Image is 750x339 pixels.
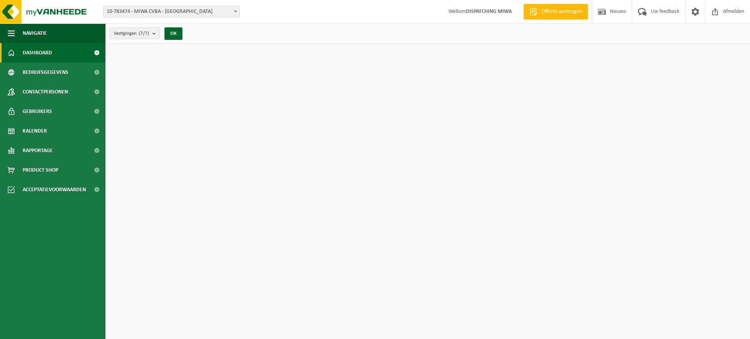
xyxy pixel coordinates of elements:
[109,27,160,39] button: Vestigingen(7/7)
[23,121,47,141] span: Kalender
[104,6,239,17] span: 10-783474 - MIWA CVBA - SINT-NIKLAAS
[139,31,149,36] count: (7/7)
[23,160,58,180] span: Product Shop
[103,6,240,18] span: 10-783474 - MIWA CVBA - SINT-NIKLAAS
[539,8,584,16] span: Offerte aanvragen
[466,9,512,14] strong: DISPATCHING MIWA
[23,141,53,160] span: Rapportage
[114,28,149,39] span: Vestigingen
[23,180,86,199] span: Acceptatievoorwaarden
[164,27,182,40] button: OK
[23,82,68,102] span: Contactpersonen
[23,63,68,82] span: Bedrijfsgegevens
[523,4,588,20] a: Offerte aanvragen
[23,102,52,121] span: Gebruikers
[23,23,47,43] span: Navigatie
[23,43,52,63] span: Dashboard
